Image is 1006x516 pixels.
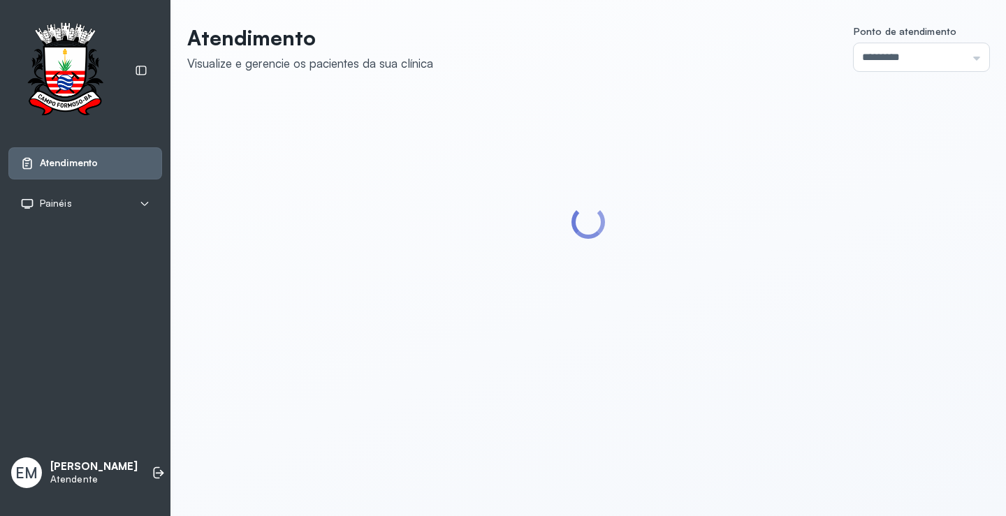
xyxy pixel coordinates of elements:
span: Painéis [40,198,72,209]
div: Visualize e gerencie os pacientes da sua clínica [187,56,433,71]
span: Ponto de atendimento [854,25,956,37]
span: Atendimento [40,157,98,169]
p: Atendente [50,473,138,485]
p: Atendimento [187,25,433,50]
p: [PERSON_NAME] [50,460,138,473]
a: Atendimento [20,156,150,170]
img: Logotipo do estabelecimento [15,22,115,119]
